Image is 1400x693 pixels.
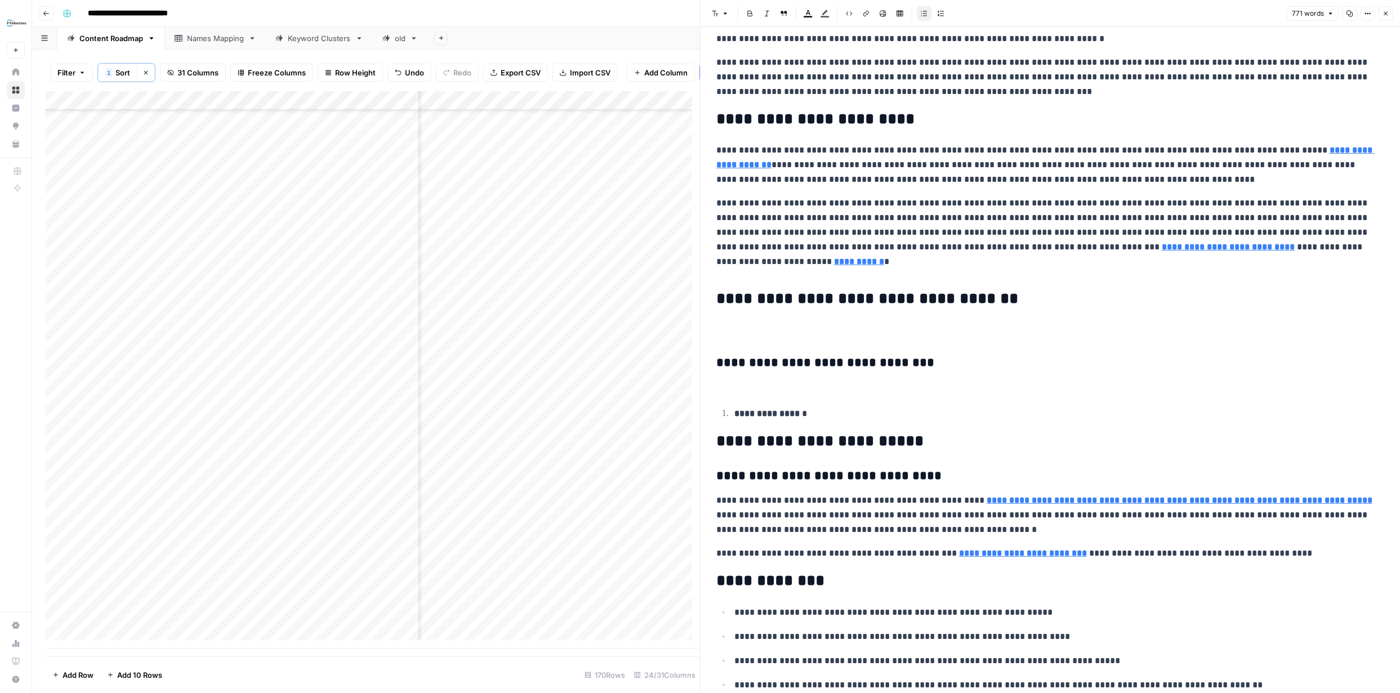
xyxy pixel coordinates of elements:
div: Keyword Clusters [288,33,351,44]
span: Export CSV [501,67,541,78]
a: Browse [7,81,25,99]
button: Freeze Columns [230,64,313,82]
button: Undo [387,64,431,82]
span: Import CSV [570,67,610,78]
button: 1Sort [98,64,137,82]
div: Names Mapping [187,33,244,44]
a: Keyword Clusters [266,27,373,50]
a: Settings [7,616,25,634]
button: Filter [50,64,93,82]
img: tab_domain_overview_orange.svg [33,65,42,74]
button: Redo [436,64,479,82]
button: Export CSV [483,64,548,82]
a: Opportunities [7,117,25,135]
span: Sort [115,67,130,78]
a: Learning Hub [7,652,25,670]
span: Redo [453,67,471,78]
div: Domain: [DOMAIN_NAME] [29,29,124,38]
span: Add 10 Rows [117,669,162,681]
a: Home [7,63,25,81]
button: Help + Support [7,670,25,688]
span: 31 Columns [177,67,219,78]
a: Usage [7,634,25,652]
span: Add Row [63,669,93,681]
button: 31 Columns [160,64,226,82]
button: Import CSV [552,64,618,82]
div: 1 [105,68,112,77]
span: 771 words [1292,8,1324,19]
div: 24/31 Columns [630,666,700,684]
div: v 4.0.25 [32,18,55,27]
div: Keywords by Traffic [126,66,186,74]
button: Add Row [46,666,100,684]
div: 170 Rows [580,666,630,684]
span: Add Column [644,67,688,78]
span: Freeze Columns [248,67,306,78]
button: Add Column [627,64,695,82]
span: Row Height [335,67,376,78]
a: old [373,27,427,50]
span: Filter [57,67,75,78]
div: Content Roadmap [79,33,143,44]
img: website_grey.svg [18,29,27,38]
button: Workspace: FYidoctors [7,9,25,37]
button: 771 words [1287,6,1339,21]
div: old [395,33,405,44]
img: tab_keywords_by_traffic_grey.svg [114,65,123,74]
button: Row Height [318,64,383,82]
button: Add 10 Rows [100,666,169,684]
span: 1 [107,68,110,77]
a: Content Roadmap [57,27,165,50]
a: Your Data [7,135,25,153]
img: FYidoctors Logo [7,13,27,33]
a: Insights [7,99,25,117]
span: Undo [405,67,424,78]
a: Names Mapping [165,27,266,50]
img: logo_orange.svg [18,18,27,27]
div: Domain Overview [45,66,101,74]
